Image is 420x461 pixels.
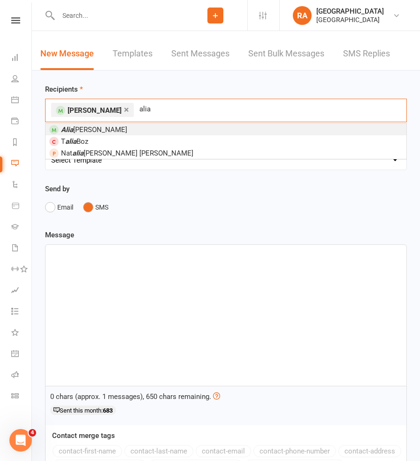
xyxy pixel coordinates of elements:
a: Payments [11,111,32,133]
span: Nat [PERSON_NAME] [PERSON_NAME] [61,149,193,157]
a: People [11,69,32,90]
span: 4 [29,429,36,437]
span: T Boz [61,137,88,146]
button: Email [45,198,73,216]
input: Search... [55,9,183,22]
div: [GEOGRAPHIC_DATA] [316,7,384,16]
span: [PERSON_NAME] [61,125,127,134]
a: Templates [113,38,153,70]
button: SMS [83,198,108,216]
div: RA [293,6,312,25]
a: Assessments [11,281,32,302]
a: Sent Bulk Messages [248,38,324,70]
em: alia [72,149,84,157]
a: Roll call kiosk mode [11,365,32,386]
iframe: Intercom live chat [9,429,32,452]
div: Sent this month: [50,406,116,415]
em: Alia [61,125,73,134]
a: Sent Messages [171,38,229,70]
strong: 683 [103,407,113,414]
a: Calendar [11,90,32,111]
a: Dashboard [11,48,32,69]
label: Recipients [45,84,83,95]
div: [GEOGRAPHIC_DATA] [316,16,384,24]
a: Product Sales [11,196,32,217]
label: Send by [45,183,69,195]
a: What's New [11,323,32,344]
a: New Message [40,38,94,70]
a: Class kiosk mode [11,386,32,407]
label: Contact merge tags [52,430,115,441]
a: SMS Replies [343,38,390,70]
a: Reports [11,133,32,154]
a: General attendance kiosk mode [11,344,32,365]
em: alia [65,137,76,146]
label: Message [45,229,74,241]
a: × [124,102,129,117]
div: 0 chars (approx. 1 messages), 650 chars remaining. [50,391,402,402]
span: [PERSON_NAME] [68,106,122,115]
input: Search Prospects, Members and Reports [138,103,170,115]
